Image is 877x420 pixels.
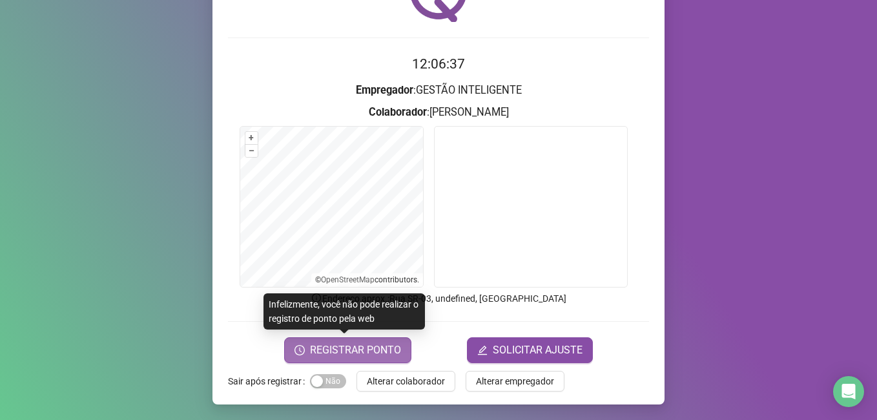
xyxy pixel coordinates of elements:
[369,106,427,118] strong: Colaborador
[476,374,554,388] span: Alterar empregador
[228,82,649,99] h3: : GESTÃO INTELIGENTE
[466,371,564,392] button: Alterar empregador
[311,292,322,304] span: info-circle
[245,145,258,157] button: –
[263,293,425,330] div: Infelizmente, você não pode realizar o registro de ponto pela web
[477,345,488,355] span: edit
[245,132,258,144] button: +
[493,342,583,358] span: SOLICITAR AJUSTE
[412,56,465,72] time: 12:06:37
[315,275,419,284] li: © contributors.
[321,275,375,284] a: OpenStreetMap
[228,291,649,306] p: Endereço aprox. : Rua SR-03, undefined, [GEOGRAPHIC_DATA]
[310,342,401,358] span: REGISTRAR PONTO
[467,337,593,363] button: editSOLICITAR AJUSTE
[228,371,310,392] label: Sair após registrar
[228,104,649,121] h3: : [PERSON_NAME]
[284,337,411,363] button: REGISTRAR PONTO
[367,374,445,388] span: Alterar colaborador
[294,345,305,355] span: clock-circle
[833,376,864,407] div: Open Intercom Messenger
[356,371,455,392] button: Alterar colaborador
[356,84,413,96] strong: Empregador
